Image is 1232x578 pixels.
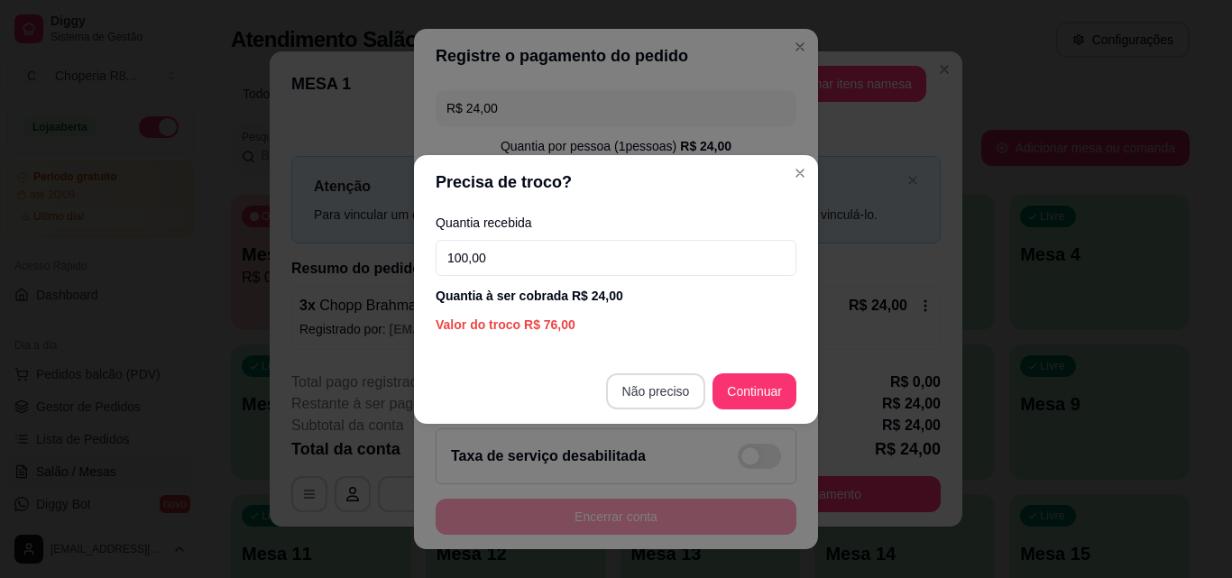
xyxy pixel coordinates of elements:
button: Não preciso [606,373,706,409]
header: Precisa de troco? [414,155,818,209]
div: Quantia à ser cobrada R$ 24,00 [436,287,796,305]
div: Valor do troco R$ 76,00 [436,316,796,334]
button: Continuar [713,373,796,409]
label: Quantia recebida [436,216,796,229]
button: Close [786,159,814,188]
